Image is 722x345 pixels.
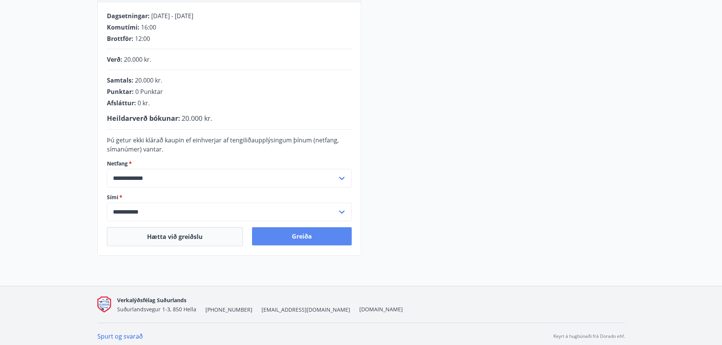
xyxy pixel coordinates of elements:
[107,76,133,84] span: Samtals :
[97,297,111,313] img: Q9do5ZaFAFhn9lajViqaa6OIrJ2A2A46lF7VsacK.png
[205,306,252,314] span: [PHONE_NUMBER]
[107,99,136,107] span: Afsláttur :
[252,227,352,245] button: Greiða
[107,114,180,123] span: Heildarverð bókunar :
[553,333,625,340] p: Keyrt á hugbúnaði frá Dorado ehf.
[135,87,163,96] span: 0 Punktar
[97,332,143,340] a: Spurt og svarað
[107,194,352,201] label: Sími
[107,160,352,167] label: Netfang
[107,34,133,43] span: Brottför :
[182,114,212,123] span: 20.000 kr.
[124,55,151,64] span: 20.000 kr.
[107,23,139,31] span: Komutími :
[359,306,403,313] a: [DOMAIN_NAME]
[135,34,150,43] span: 12:00
[107,87,134,96] span: Punktar :
[135,76,162,84] span: 20.000 kr.
[151,12,193,20] span: [DATE] - [DATE]
[117,297,186,304] span: Verkalýðsfélag Suðurlands
[107,227,243,246] button: Hætta við greiðslu
[141,23,156,31] span: 16:00
[107,12,150,20] span: Dagsetningar :
[262,306,350,314] span: [EMAIL_ADDRESS][DOMAIN_NAME]
[117,306,196,313] span: Suðurlandsvegur 1-3, 850 Hella
[107,136,339,153] span: Þú getur ekki klárað kaupin ef einhverjar af tengiliðaupplýsingum þínum (netfang, símanúmer) vantar.
[138,99,150,107] span: 0 kr.
[107,55,122,64] span: Verð :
